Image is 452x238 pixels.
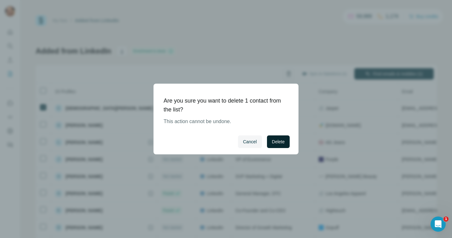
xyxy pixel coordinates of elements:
p: This action cannot be undone. [164,118,283,125]
span: Delete [272,139,285,145]
iframe: Intercom live chat [431,217,446,232]
h1: Are you sure you want to delete 1 contact from the list? [164,96,283,114]
button: Cancel [238,135,262,148]
span: Cancel [243,139,257,145]
span: 1 [443,217,449,222]
button: Delete [267,135,290,148]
